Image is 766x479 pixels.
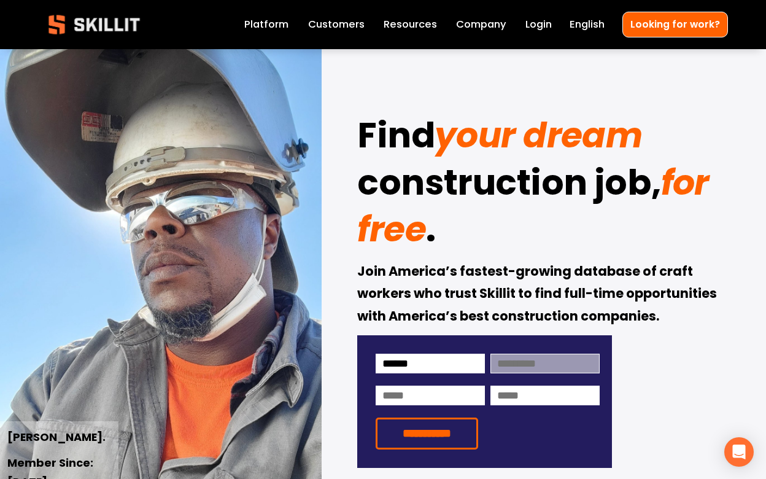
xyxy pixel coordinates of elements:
strong: [PERSON_NAME]. [7,429,106,448]
strong: Join America’s fastest-growing database of craft workers who trust Skillit to find full-time oppo... [357,262,719,329]
div: language picker [570,16,605,33]
a: Login [525,16,552,33]
strong: construction job, [357,156,660,216]
a: Company [456,16,506,33]
em: for free [357,158,716,254]
a: Looking for work? [622,12,728,37]
div: Open Intercom Messenger [724,437,754,467]
a: Platform [244,16,288,33]
span: Resources [384,17,437,33]
em: your dream [435,111,642,160]
img: Skillit [38,6,150,43]
strong: Find [357,109,435,168]
a: Customers [308,16,365,33]
a: folder dropdown [384,16,437,33]
span: English [570,17,605,33]
strong: . [426,203,435,262]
